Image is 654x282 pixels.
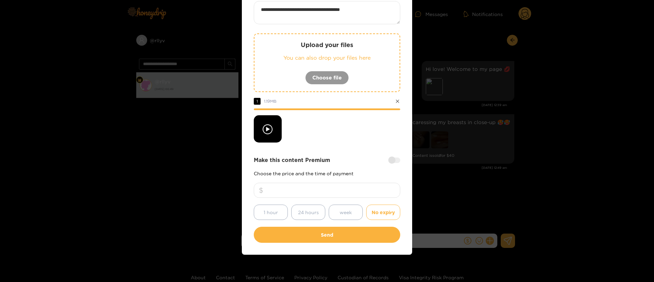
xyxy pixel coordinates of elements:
p: Choose the price and the time of payment [254,171,400,176]
p: Upload your files [268,41,386,49]
strong: Make this content Premium [254,156,330,164]
span: 1 [254,98,261,105]
span: 1 hour [264,208,278,216]
button: week [329,205,363,220]
p: You can also drop your files here [268,54,386,62]
button: 24 hours [291,205,325,220]
span: No expiry [372,208,395,216]
button: Choose file [305,71,349,85]
button: 1 hour [254,205,288,220]
span: 1.19 MB [264,99,277,103]
span: 24 hours [298,208,319,216]
span: week [340,208,352,216]
button: Send [254,227,400,243]
button: No expiry [366,205,400,220]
